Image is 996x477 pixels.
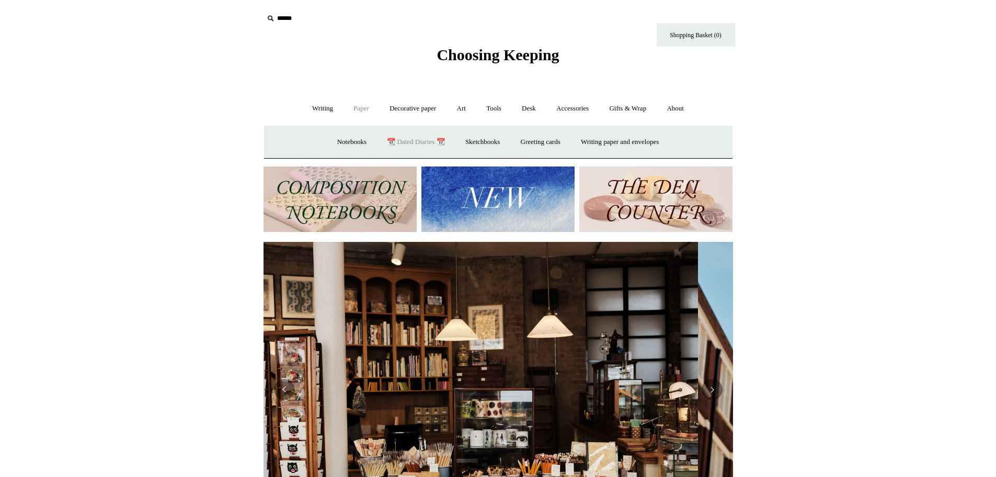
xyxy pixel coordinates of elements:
a: Choosing Keeping [437,54,559,62]
a: Paper [344,95,379,123]
span: Choosing Keeping [437,46,559,63]
a: Notebooks [328,128,376,156]
img: 202302 Composition ledgers.jpg__PID:69722ee6-fa44-49dd-a067-31375e5d54ec [264,167,417,232]
a: Shopping Basket (0) [657,23,735,47]
button: Previous [274,379,295,400]
a: Writing [303,95,342,123]
button: Next [702,379,723,400]
img: New.jpg__PID:f73bdf93-380a-4a35-bcfe-7823039498e1 [421,167,575,232]
a: Gifts & Wrap [600,95,656,123]
a: Desk [512,95,545,123]
a: 📆 Dated Diaries 📆 [377,128,454,156]
a: Greeting cards [511,128,570,156]
a: Sketchbooks [456,128,509,156]
a: Tools [477,95,511,123]
a: Decorative paper [380,95,445,123]
a: Writing paper and envelopes [571,128,668,156]
a: Art [448,95,475,123]
img: The Deli Counter [579,167,732,232]
a: About [657,95,693,123]
a: Accessories [547,95,598,123]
